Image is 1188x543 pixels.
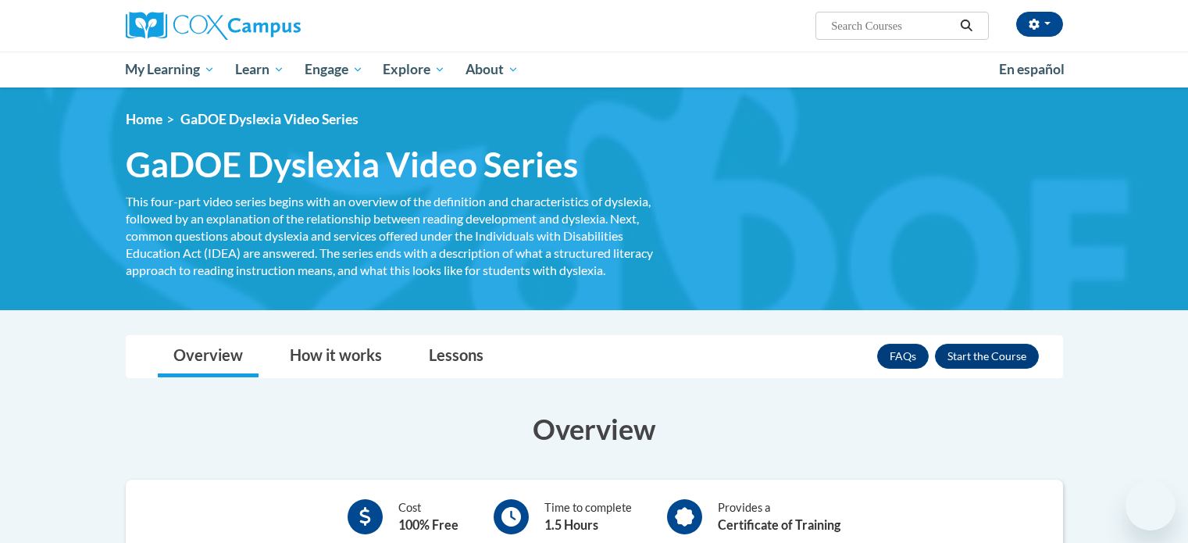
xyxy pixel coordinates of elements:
[274,336,398,377] a: How it works
[116,52,226,88] a: My Learning
[158,336,259,377] a: Overview
[455,52,529,88] a: About
[126,12,423,40] a: Cox Campus
[718,517,840,532] b: Certificate of Training
[718,499,840,534] div: Provides a
[413,336,499,377] a: Lessons
[225,52,294,88] a: Learn
[126,144,578,185] span: GaDOE Dyslexia Video Series
[126,193,665,279] div: This four-part video series begins with an overview of the definition and characteristics of dysl...
[235,60,284,79] span: Learn
[126,12,301,40] img: Cox Campus
[125,60,215,79] span: My Learning
[102,52,1086,88] div: Main menu
[126,111,162,127] a: Home
[544,517,598,532] b: 1.5 Hours
[383,60,445,79] span: Explore
[544,499,632,534] div: Time to complete
[1126,480,1176,530] iframe: Button to launch messaging window
[829,16,954,35] input: Search Courses
[999,61,1065,77] span: En español
[294,52,373,88] a: Engage
[180,111,359,127] span: GaDOE Dyslexia Video Series
[954,16,978,35] button: Search
[989,53,1075,86] a: En español
[877,344,929,369] a: FAQs
[126,409,1063,448] h3: Overview
[398,499,458,534] div: Cost
[398,517,458,532] b: 100% Free
[305,60,363,79] span: Engage
[935,344,1039,369] button: Enroll
[1016,12,1063,37] button: Account Settings
[373,52,455,88] a: Explore
[466,60,519,79] span: About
